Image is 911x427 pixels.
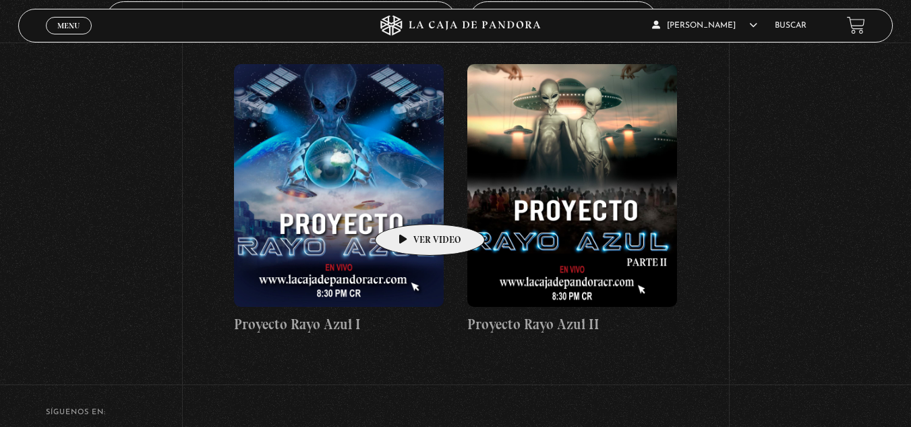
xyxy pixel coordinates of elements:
[57,22,80,30] span: Menu
[467,314,677,335] h4: Proyecto Rayo Azul II
[847,16,865,34] a: View your shopping cart
[53,32,84,42] span: Cerrar
[46,409,866,416] h4: SÍguenos en:
[775,22,806,30] a: Buscar
[652,22,757,30] span: [PERSON_NAME]
[234,314,444,335] h4: Proyecto Rayo Azul I
[234,64,444,335] a: Proyecto Rayo Azul I
[467,64,677,335] a: Proyecto Rayo Azul II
